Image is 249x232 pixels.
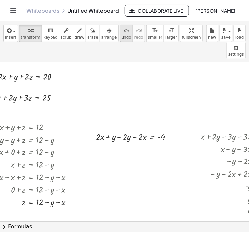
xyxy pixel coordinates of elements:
span: transform [21,35,40,40]
button: arrange [100,25,119,42]
i: format_size [168,27,174,35]
button: keyboardkeypad [42,25,59,42]
span: smaller [148,35,162,40]
button: draw [73,25,86,42]
button: load [234,25,246,42]
i: undo [123,27,129,35]
i: redo [136,27,142,35]
a: Whiteboards [26,7,59,14]
span: redo [134,35,143,40]
span: new [208,35,216,40]
span: draw [75,35,85,40]
span: save [221,35,231,40]
span: scrub [61,35,72,40]
button: save [220,25,232,42]
span: settings [228,52,244,57]
span: load [235,35,244,40]
span: undo [122,35,131,40]
span: keypad [43,35,58,40]
button: Collaborate Live [125,5,189,17]
span: insert [5,35,16,40]
button: settings [227,42,246,59]
button: redoredo [133,25,145,42]
button: fullscreen [180,25,202,42]
button: insert [3,25,18,42]
button: [PERSON_NAME] [190,5,241,17]
span: erase [87,35,98,40]
span: larger [165,35,177,40]
span: [PERSON_NAME] [196,8,236,14]
i: keyboard [47,27,53,35]
span: fullscreen [182,35,201,40]
button: format_sizesmaller [146,25,164,42]
button: Toggle navigation [8,5,18,16]
span: Collaborate Live [130,8,183,14]
button: transform [19,25,42,42]
button: new [206,25,218,42]
span: arrange [101,35,117,40]
button: scrub [59,25,73,42]
button: format_sizelarger [164,25,179,42]
i: format_size [152,27,158,35]
button: undoundo [120,25,133,42]
button: erase [86,25,100,42]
